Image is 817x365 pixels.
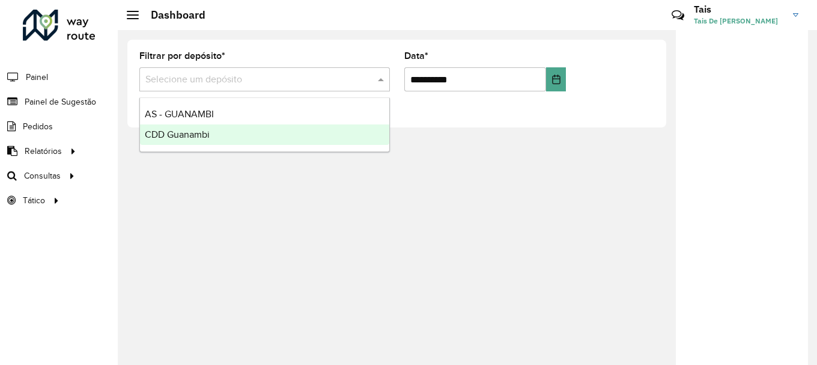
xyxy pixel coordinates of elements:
[25,145,62,158] span: Relatórios
[23,194,45,207] span: Tático
[139,97,390,152] ng-dropdown-panel: Options list
[139,8,205,22] h2: Dashboard
[139,49,225,63] label: Filtrar por depósito
[145,129,210,140] span: CDD Guanambi
[25,96,96,108] span: Painel de Sugestão
[665,2,691,28] a: Contato Rápido
[23,120,53,133] span: Pedidos
[694,4,784,15] h3: Tais
[694,16,784,26] span: Tais De [PERSON_NAME]
[404,49,428,63] label: Data
[145,109,214,119] span: AS - GUANAMBI
[24,170,61,182] span: Consultas
[26,71,48,84] span: Painel
[546,67,566,91] button: Choose Date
